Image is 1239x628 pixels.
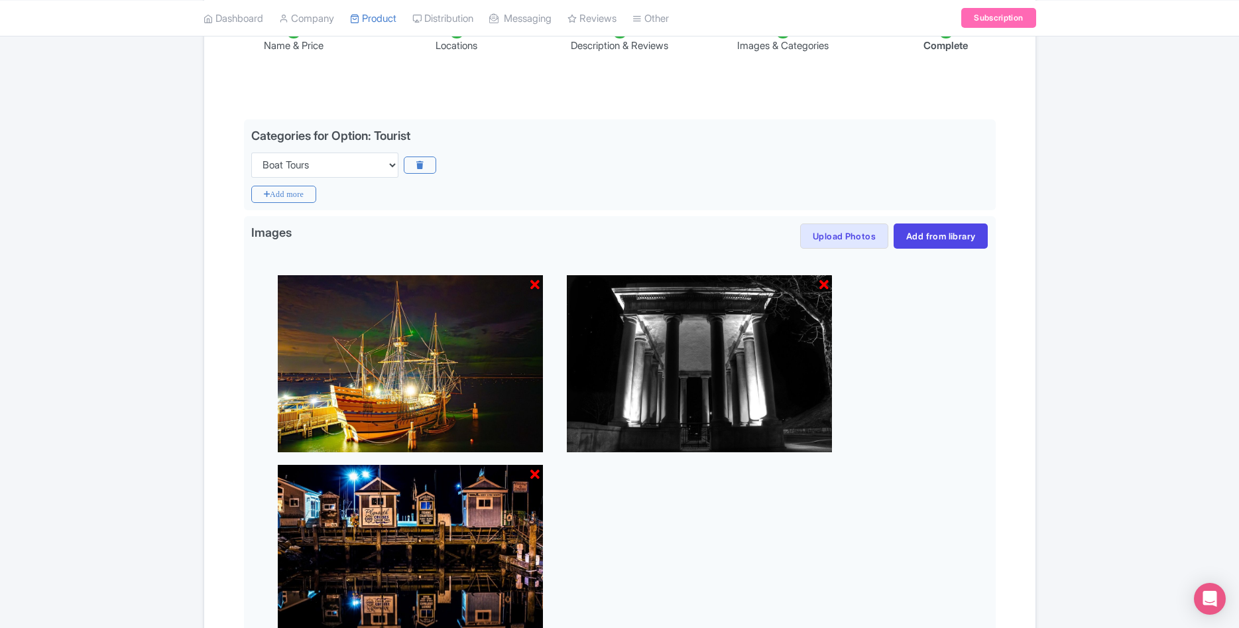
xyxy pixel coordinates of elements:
div: Categories for Option: Tourist [251,129,410,143]
div: Open Intercom Messenger [1194,583,1226,615]
a: Subscription [961,8,1035,28]
a: Add from library [894,223,988,249]
li: Complete [864,23,1028,54]
li: Name & Price [212,23,375,54]
button: Upload Photos [800,223,888,249]
li: Description & Reviews [538,23,701,54]
span: Images [251,223,292,245]
img: mglwzotx4dpp9aifhcka.jpg [278,275,543,452]
img: kgso76lmnvahovpyfd8d.jpg [567,275,832,452]
li: Images & Categories [701,23,864,54]
li: Locations [375,23,538,54]
i: Add more [251,186,317,203]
